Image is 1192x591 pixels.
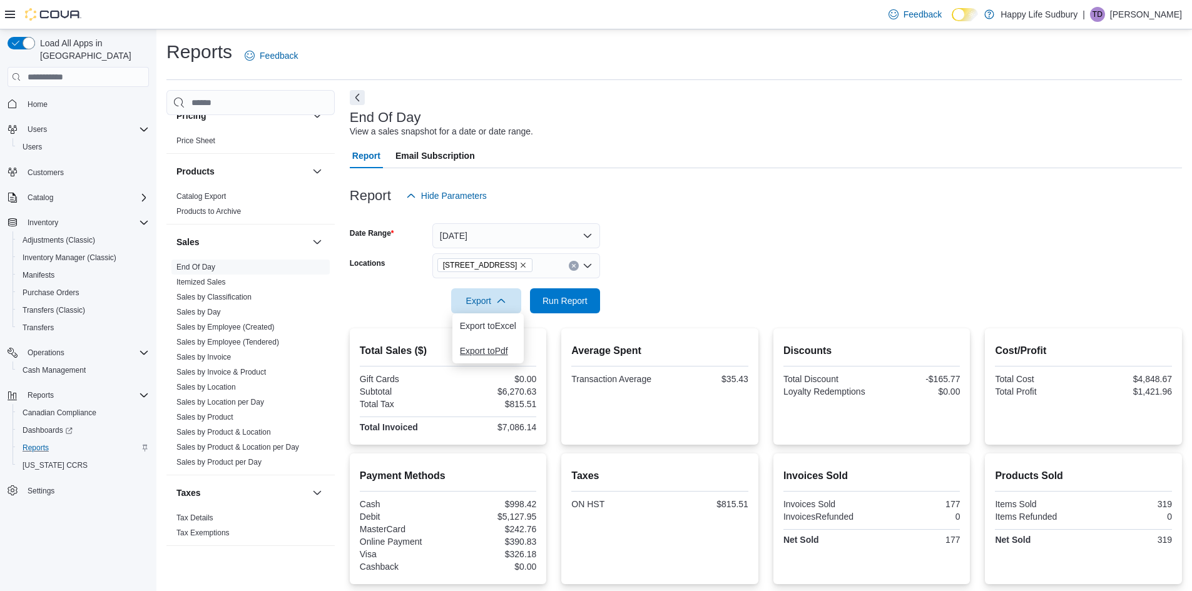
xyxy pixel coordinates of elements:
[23,483,149,498] span: Settings
[176,413,233,422] a: Sales by Product
[13,266,154,284] button: Manifests
[18,268,59,283] a: Manifests
[23,190,149,205] span: Catalog
[18,285,84,300] a: Purchase Orders
[571,343,748,358] h2: Average Spent
[783,468,960,483] h2: Invoices Sold
[28,348,64,358] span: Operations
[28,390,54,400] span: Reports
[451,386,536,397] div: $6,270.63
[310,485,325,500] button: Taxes
[783,499,869,509] div: Invoices Sold
[176,513,213,522] a: Tax Details
[18,320,149,335] span: Transfers
[3,482,154,500] button: Settings
[176,136,215,145] a: Price Sheet
[452,338,524,363] button: Export toPdf
[23,215,149,230] span: Inventory
[18,233,149,248] span: Adjustments (Classic)
[13,422,154,439] a: Dashboards
[176,165,307,178] button: Products
[166,133,335,153] div: Pricing
[176,109,307,122] button: Pricing
[1001,7,1077,22] p: Happy Life Sudbury
[240,43,303,68] a: Feedback
[874,499,960,509] div: 177
[23,164,149,180] span: Customers
[18,363,91,378] a: Cash Management
[176,109,206,122] h3: Pricing
[18,440,149,455] span: Reports
[350,110,421,125] h3: End Of Day
[23,270,54,280] span: Manifests
[451,537,536,547] div: $390.83
[310,235,325,250] button: Sales
[360,537,446,547] div: Online Payment
[13,284,154,301] button: Purchase Orders
[23,365,86,375] span: Cash Management
[451,288,521,313] button: Export
[23,122,149,137] span: Users
[3,214,154,231] button: Inventory
[176,487,307,499] button: Taxes
[437,258,533,272] span: 42 Lakeshore Dr, North Bay
[543,295,588,307] span: Run Report
[360,343,537,358] h2: Total Sales ($)
[569,261,579,271] button: Clear input
[166,189,335,224] div: Products
[350,258,385,268] label: Locations
[176,136,215,146] span: Price Sheet
[663,499,748,509] div: $815.51
[451,512,536,522] div: $5,127.95
[18,423,78,438] a: Dashboards
[18,458,149,473] span: Washington CCRS
[783,535,819,545] strong: Net Sold
[884,2,947,27] a: Feedback
[1086,499,1172,509] div: 319
[360,499,446,509] div: Cash
[176,292,252,302] span: Sales by Classification
[166,39,232,64] h1: Reports
[176,322,275,332] span: Sales by Employee (Created)
[176,191,226,201] span: Catalog Export
[360,524,446,534] div: MasterCard
[25,8,81,21] img: Cova
[421,189,487,202] span: Hide Parameters
[395,143,475,168] span: Email Subscription
[995,468,1172,483] h2: Products Sold
[3,163,154,181] button: Customers
[3,386,154,404] button: Reports
[176,263,215,271] a: End Of Day
[13,404,154,422] button: Canadian Compliance
[460,321,516,331] span: Export to Excel
[23,96,149,111] span: Home
[176,307,221,317] span: Sales by Day
[166,260,335,475] div: Sales
[18,233,100,248] a: Adjustments (Classic)
[360,374,446,384] div: Gift Cards
[23,345,69,360] button: Operations
[432,223,600,248] button: [DATE]
[459,288,514,313] span: Export
[1086,535,1172,545] div: 319
[176,277,226,287] span: Itemized Sales
[18,320,59,335] a: Transfers
[176,367,266,377] span: Sales by Invoice & Product
[1110,7,1182,22] p: [PERSON_NAME]
[176,457,262,467] span: Sales by Product per Day
[3,94,154,113] button: Home
[23,388,59,403] button: Reports
[23,460,88,470] span: [US_STATE] CCRS
[176,337,279,347] span: Sales by Employee (Tendered)
[451,549,536,559] div: $326.18
[23,323,54,333] span: Transfers
[176,528,230,537] a: Tax Exemptions
[176,487,201,499] h3: Taxes
[176,352,231,362] span: Sales by Invoice
[13,457,154,474] button: [US_STATE] CCRS
[176,382,236,392] span: Sales by Location
[28,486,54,496] span: Settings
[176,528,230,538] span: Tax Exemptions
[995,512,1081,522] div: Items Refunded
[176,338,279,346] a: Sales by Employee (Tendered)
